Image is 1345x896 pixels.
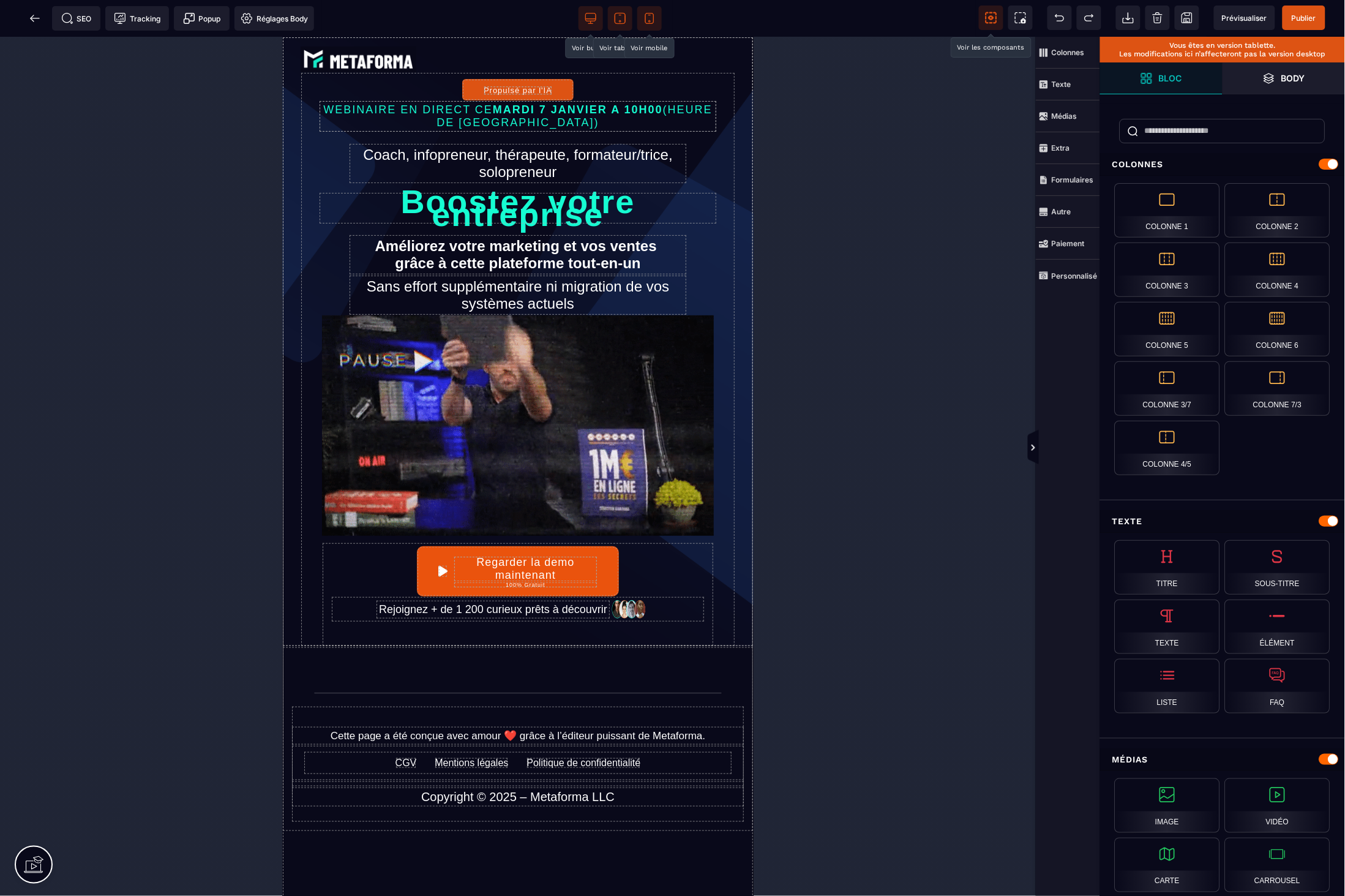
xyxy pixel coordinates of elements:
[1225,838,1330,892] div: Carrousel
[67,238,405,279] text: Sans effort supplémentaire ni migration de vos systèmes actuels
[18,10,134,36] img: abe9e435164421cb06e33ef15842a39e_e5ef653356713f0d7dd3797ab850248d_Capture_d%E2%80%99e%CC%81cran_2...
[1281,73,1305,83] strong: Body
[1052,111,1077,121] strong: Médias
[37,156,435,187] p: Boostez votre entreprise
[1115,421,1220,475] div: Colonne 4/5
[23,6,47,31] span: Retour
[1077,6,1101,30] span: Rétablir
[1115,778,1220,833] div: Image
[1115,361,1220,416] div: Colonne 3/7
[1225,600,1330,654] div: Élément
[94,563,328,582] text: Rejoignez + de 1 200 curieux prêts à découvrir
[40,279,432,499] img: 1a86d00ba3cf512791b52cd22d41398a_VSL_-_MetaForma_Draft_06-low.gif
[1292,13,1316,23] span: Publier
[67,198,405,238] text: Améliorez votre marketing et vos ventes grâce à cette plateforme tout-en-un
[579,6,603,31] span: Voir bureau
[1052,80,1071,89] strong: Texte
[1052,143,1070,152] strong: Extra
[37,64,435,96] p: WEBINAIRE EN DIRECT CE (HEURE DE [GEOGRAPHIC_DATA])
[1100,510,1345,533] div: Texte
[1223,62,1345,94] span: Ouvrir les calques
[244,721,358,732] div: Politique de confidentialité
[1052,48,1085,57] strong: Colonnes
[1047,6,1072,30] span: Défaire
[211,67,381,79] span: MARDI 7 JANVIER A 10H00
[1100,153,1345,176] div: Colonnes
[61,12,92,24] span: SEO
[1115,838,1220,892] div: Carte
[637,6,662,31] span: Voir mobile
[1175,6,1199,30] span: Enregistrer
[1225,778,1330,833] div: Vidéo
[1052,207,1071,216] strong: Autre
[608,6,632,31] span: Voir tablette
[1100,62,1223,94] span: Ouvrir les blocs
[114,12,160,24] span: Tracking
[67,107,405,147] text: Coach, infopreneur, thérapeute, formateur/trice, solopreneur
[174,6,230,31] span: Créer une alerte modale
[1225,183,1330,238] div: Colonne 2
[1052,271,1098,280] strong: Personnalisé
[1100,430,1112,467] span: Afficher les vues
[152,721,226,732] div: Mentions légales
[1036,196,1100,228] span: Autre
[1214,6,1275,30] span: Aperçu
[135,510,336,560] button: Regarder la demo maintenant100% Gratuit
[1115,183,1220,238] div: Colonne 1
[1225,659,1330,713] div: FAQ
[1036,100,1100,132] span: Médias
[1159,73,1182,83] strong: Bloc
[1052,239,1085,248] strong: Paiement
[105,6,169,31] span: Code de suivi
[1222,13,1267,23] span: Prévisualiser
[1008,6,1033,30] span: Capture d'écran
[1036,69,1100,100] span: Texte
[1115,540,1220,595] div: Titre
[1036,228,1100,260] span: Paiement
[1036,260,1100,292] span: Personnalisé
[979,6,1003,30] span: Voir les composants
[1100,748,1345,771] div: Médias
[241,12,308,24] span: Réglages Body
[9,750,462,770] text: Copyright © 2025 – Metaforma LLC
[234,6,314,31] span: Favicon
[1283,6,1325,30] span: Enregistrer le contenu
[1225,540,1330,595] div: Sous-titre
[1052,175,1094,184] strong: Formulaires
[1115,659,1220,713] div: Liste
[1115,302,1220,356] div: Colonne 5
[1036,37,1100,69] span: Colonnes
[113,721,135,732] div: CGV
[183,12,221,24] span: Popup
[180,42,291,64] button: Propulsé par l'IA
[1106,41,1339,50] p: Vous êtes en version tablette.
[1225,302,1330,356] div: Colonne 6
[1036,164,1100,196] span: Formulaires
[328,563,365,582] img: 32586e8465b4242308ef789b458fc82f_community-people.png
[1115,243,1220,297] div: Colonne 3
[52,6,100,31] span: Métadata SEO
[9,690,462,709] text: Cette page a été conçue avec amour ❤️ grâce à l’éditeur puissant de Metaforma.
[1145,6,1170,30] span: Nettoyage
[1115,600,1220,654] div: Texte
[1106,50,1339,58] p: Les modifications ici n’affecteront pas la version desktop
[1116,6,1141,30] span: Importer
[1225,361,1330,416] div: Colonne 7/3
[1225,243,1330,297] div: Colonne 4
[1036,132,1100,164] span: Extra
